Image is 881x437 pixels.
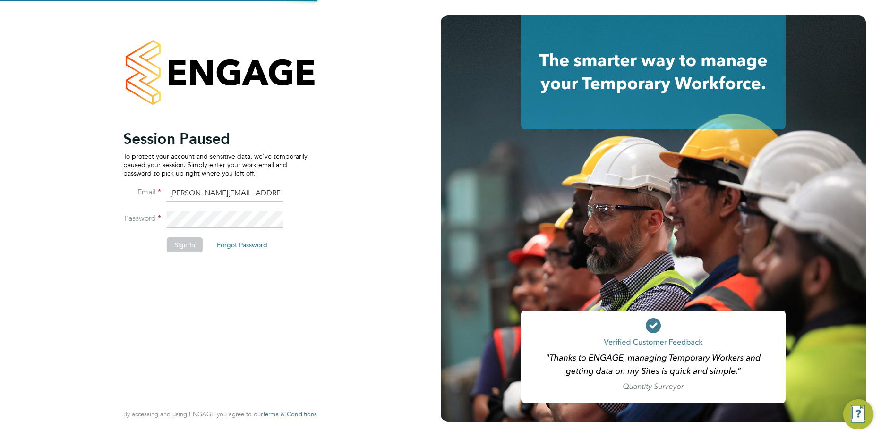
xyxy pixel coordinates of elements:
button: Engage Resource Center [843,399,873,429]
label: Email [123,187,161,197]
label: Password [123,214,161,224]
span: By accessing and using ENGAGE you agree to our [123,410,317,418]
button: Sign In [167,237,203,252]
input: Enter your work email... [167,185,283,202]
h2: Session Paused [123,129,308,148]
a: Terms & Conditions [263,411,317,418]
button: Forgot Password [209,237,275,252]
span: Terms & Conditions [263,410,317,418]
p: To protect your account and sensitive data, we've temporarily paused your session. Simply enter y... [123,152,308,178]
